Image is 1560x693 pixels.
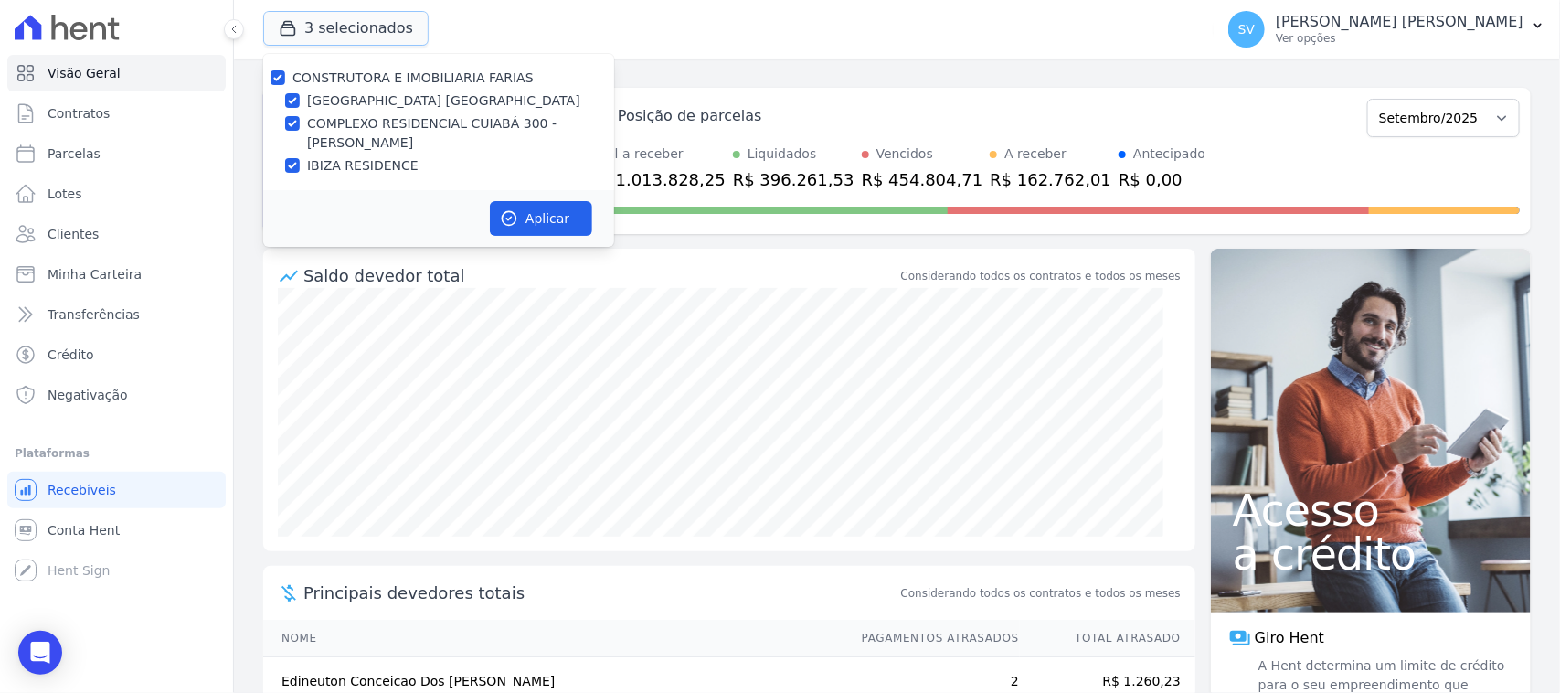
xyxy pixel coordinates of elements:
div: R$ 396.261,53 [733,167,854,192]
th: Nome [263,620,844,657]
div: Plataformas [15,442,218,464]
a: Lotes [7,176,226,212]
div: Antecipado [1133,144,1205,164]
span: Negativação [48,386,128,404]
a: Transferências [7,296,226,333]
a: Negativação [7,377,226,413]
th: Pagamentos Atrasados [844,620,1020,657]
div: R$ 454.804,71 [862,167,983,192]
a: Parcelas [7,135,226,172]
span: a crédito [1233,532,1509,576]
span: Crédito [48,346,94,364]
span: Transferências [48,305,140,324]
a: Contratos [7,95,226,132]
label: CONSTRUTORA E IMOBILIARIA FARIAS [292,70,534,85]
span: Contratos [48,104,110,123]
span: SV [1238,23,1255,36]
span: Acesso [1233,488,1509,532]
label: IBIZA RESIDENCE [307,156,419,176]
span: Considerando todos os contratos e todos os meses [901,585,1181,602]
div: R$ 1.013.828,25 [589,167,726,192]
div: Total a receber [589,144,726,164]
div: A receber [1004,144,1067,164]
span: Principais devedores totais [303,581,897,605]
p: Ver opções [1276,31,1523,46]
div: Saldo devedor total [303,263,897,288]
label: [GEOGRAPHIC_DATA] [GEOGRAPHIC_DATA] [307,91,580,111]
div: Considerando todos os contratos e todos os meses [901,268,1181,284]
a: Crédito [7,336,226,373]
span: Recebíveis [48,481,116,499]
div: Posição de parcelas [618,105,762,127]
button: 3 selecionados [263,11,429,46]
div: Vencidos [876,144,933,164]
span: Lotes [48,185,82,203]
span: Visão Geral [48,64,121,82]
button: Aplicar [490,201,592,236]
p: [PERSON_NAME] [PERSON_NAME] [1276,13,1523,31]
a: Visão Geral [7,55,226,91]
div: Liquidados [748,144,817,164]
a: Minha Carteira [7,256,226,293]
label: COMPLEXO RESIDENCIAL CUIABÁ 300 - [PERSON_NAME] [307,114,614,153]
div: R$ 162.762,01 [990,167,1111,192]
span: Minha Carteira [48,265,142,283]
a: Conta Hent [7,512,226,549]
div: R$ 0,00 [1119,167,1205,192]
th: Total Atrasado [1020,620,1195,657]
span: Conta Hent [48,521,120,539]
div: Open Intercom Messenger [18,631,62,675]
span: Parcelas [48,144,101,163]
button: SV [PERSON_NAME] [PERSON_NAME] Ver opções [1214,4,1560,55]
a: Recebíveis [7,472,226,508]
a: Clientes [7,216,226,252]
span: Clientes [48,225,99,243]
span: Giro Hent [1255,627,1324,649]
